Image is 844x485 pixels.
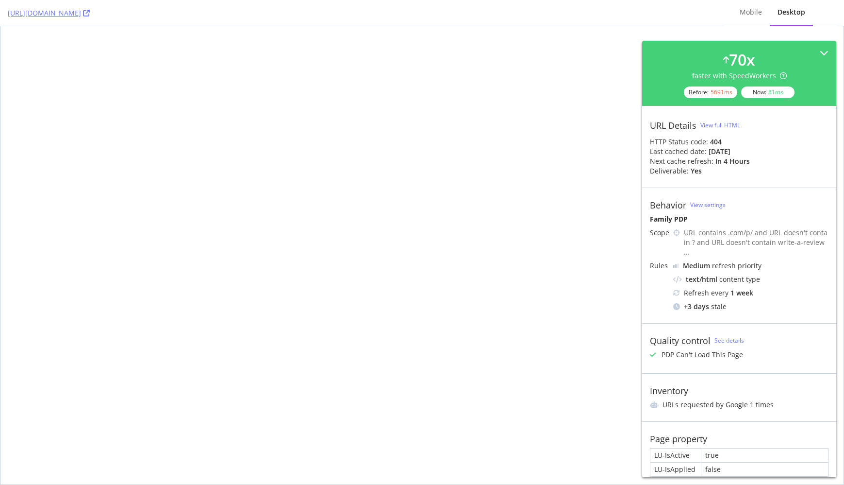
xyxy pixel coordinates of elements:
div: LU-IsApplied [650,463,701,476]
div: 81 ms [768,88,783,96]
div: View full HTML [700,121,740,129]
div: Quality control [650,335,711,346]
strong: 404 [710,137,722,146]
div: true [701,449,828,462]
div: Last cached date: [650,147,707,156]
a: [URL][DOMAIN_NAME] [8,8,90,18]
div: PDP Can't Load This Page [662,350,743,360]
div: Mobile [740,7,762,17]
div: Family PDP [650,214,828,224]
div: text/html [686,275,717,284]
div: Rules [650,261,669,271]
div: LU-IsActive [650,449,701,462]
div: [DATE] [709,147,730,156]
div: refresh priority [683,261,761,271]
span: ... [684,247,690,257]
a: See details [714,336,744,345]
div: Behavior [650,200,686,210]
div: 5691 ms [711,88,732,96]
img: j32suk7ufU7viAAAAAElFTkSuQmCC [673,263,679,268]
div: URL contains .com/p/ and URL doesn't contain ? and URL doesn't contain write-a-review [684,228,828,257]
div: + 3 days [684,302,709,312]
button: View full HTML [700,118,740,133]
div: Yes [691,166,702,176]
div: Before: [684,87,737,98]
div: Medium [683,261,710,271]
div: 70 x [729,49,755,71]
div: Desktop [778,7,805,17]
li: URLs requested by Google 1 times [650,400,828,410]
div: 1 week [730,288,753,298]
div: URL Details [650,120,696,131]
a: View settings [690,201,726,209]
div: Inventory [650,385,688,396]
div: false [701,463,828,476]
div: Scope [650,228,669,238]
div: faster with SpeedWorkers [692,71,787,81]
div: Deliverable: [650,166,689,176]
div: Page property [650,433,707,444]
div: in 4 hours [715,156,750,166]
div: Next cache refresh: [650,156,713,166]
div: stale [673,302,828,312]
div: Now: [741,87,794,98]
div: content type [673,275,828,284]
div: Refresh every [673,288,828,298]
div: HTTP Status code: [650,137,828,147]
